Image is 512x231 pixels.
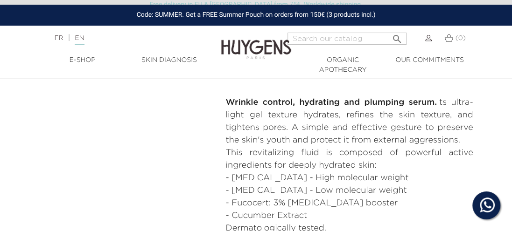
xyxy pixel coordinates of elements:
[226,210,473,222] li: - Cucumber Extract
[392,31,403,42] i: 
[39,55,126,65] a: E-Shop
[389,30,406,42] button: 
[221,25,291,61] img: Huygens
[39,54,212,151] iframe: Comment appliquer le Concentré Hyaluronique ?
[226,184,473,197] li: - [MEDICAL_DATA] - Low molecular weight
[54,35,63,41] a: FR
[226,96,473,147] p: Its ultra-light gel texture hydrates, refines the skin texture, and tightens pores. A simple and ...
[75,35,84,45] a: EN
[49,33,206,44] div: |
[226,147,473,172] p: This revitalizing fluid is composed of powerful active ingredients for deeply hydrated skin:
[126,55,213,65] a: Skin Diagnosis
[226,172,473,184] li: - [MEDICAL_DATA] - High molecular weight
[300,55,386,75] a: Organic Apothecary
[386,55,473,65] a: Our commitments
[288,33,407,45] input: Search
[456,35,466,41] span: (0)
[226,197,473,210] li: - Fucocert: 3% [MEDICAL_DATA] booster
[226,98,437,107] strong: Wrinkle control, hydrating and plumping serum.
